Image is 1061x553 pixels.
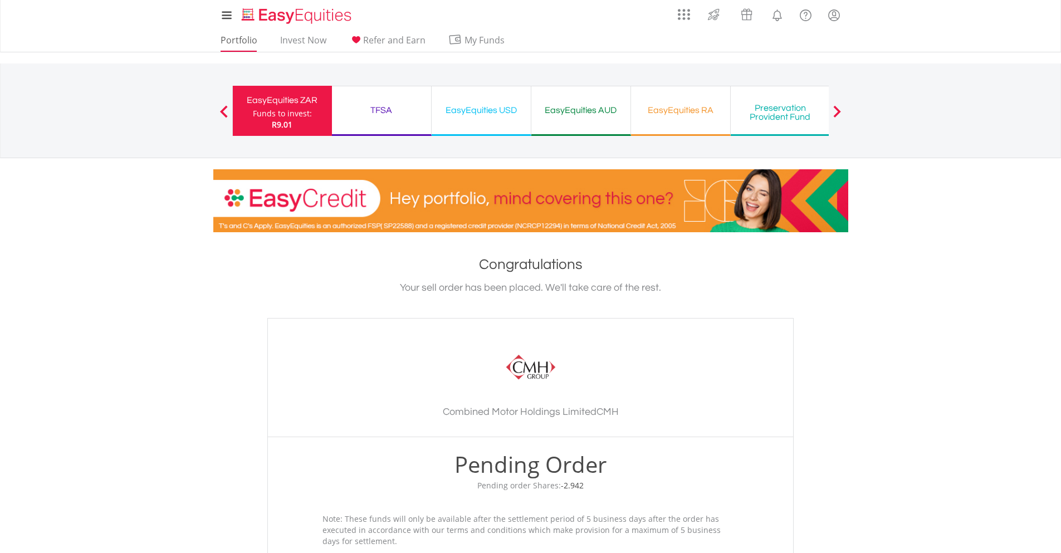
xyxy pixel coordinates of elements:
[213,169,848,232] img: EasyCredit Promotion Banner
[253,108,312,119] div: Funds to invest:
[826,111,848,122] button: Next
[737,104,823,121] div: Preservation Provident Fund
[213,111,235,122] button: Previous
[730,3,763,23] a: Vouchers
[820,3,848,27] a: My Profile
[279,448,782,480] div: Pending Order
[438,102,524,118] div: EasyEquities USD
[638,102,723,118] div: EasyEquities RA
[671,3,697,21] a: AppsGrid
[314,513,747,547] div: Note: These funds will only be available after the settlement period of 5 business days after the...
[763,3,791,25] a: Notifications
[477,480,584,491] span: Pending order Shares:
[737,6,756,23] img: vouchers-v2.svg
[213,255,848,275] h1: Congratulations
[237,3,356,25] a: Home page
[678,8,690,21] img: grid-menu-icon.svg
[705,6,723,23] img: thrive-v2.svg
[489,341,573,393] img: EQU.ZA.CMH.png
[276,35,331,52] a: Invest Now
[538,102,624,118] div: EasyEquities AUD
[363,34,426,46] span: Refer and Earn
[791,3,820,25] a: FAQ's and Support
[345,35,430,52] a: Refer and Earn
[216,35,262,52] a: Portfolio
[279,404,782,420] h3: Combined Motor Holdings Limited
[339,102,424,118] div: TFSA
[561,480,584,491] span: -2.942
[213,280,848,296] div: Your sell order has been placed. We'll take care of the rest.
[239,92,325,108] div: EasyEquities ZAR
[448,33,521,47] span: My Funds
[239,7,356,25] img: EasyEquities_Logo.png
[272,119,292,130] span: R9.01
[596,407,619,417] span: CMH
